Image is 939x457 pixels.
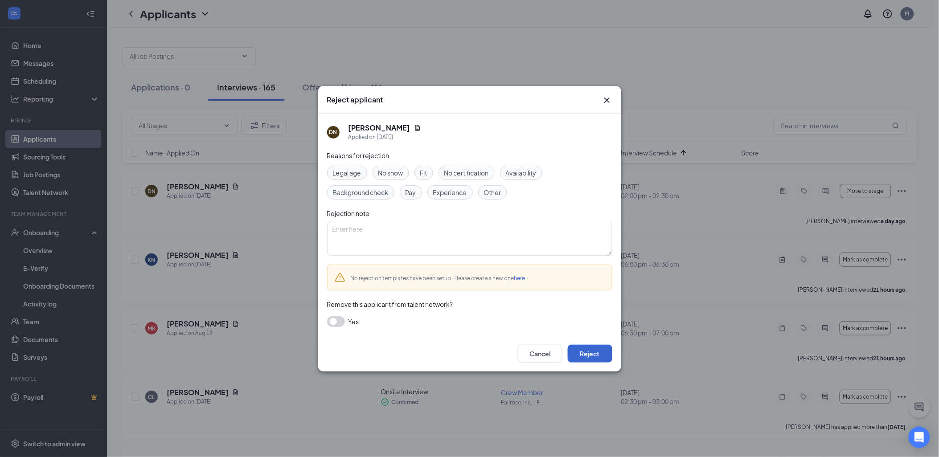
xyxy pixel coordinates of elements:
span: Background check [333,188,389,197]
div: Open Intercom Messenger [909,427,930,448]
button: Cancel [518,345,562,363]
span: No certification [444,168,489,178]
h3: Reject applicant [327,95,383,105]
span: Experience [433,188,467,197]
span: Yes [349,316,359,327]
div: Applied on [DATE] [349,133,421,142]
svg: Warning [335,272,345,283]
button: Close [602,95,612,106]
span: Availability [506,168,537,178]
svg: Document [414,124,421,131]
a: here [514,275,525,282]
span: No rejection templates have been setup. Please create a new one . [351,275,527,282]
span: Other [484,188,501,197]
span: Fit [420,168,427,178]
span: Legal age [333,168,361,178]
span: No show [378,168,403,178]
span: Remove this applicant from talent network? [327,300,453,308]
span: Rejection note [327,209,370,217]
button: Reject [568,345,612,363]
span: Reasons for rejection [327,151,390,159]
svg: Cross [602,95,612,106]
div: DN [329,128,337,136]
h5: [PERSON_NAME] [349,123,410,133]
span: Pay [406,188,416,197]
